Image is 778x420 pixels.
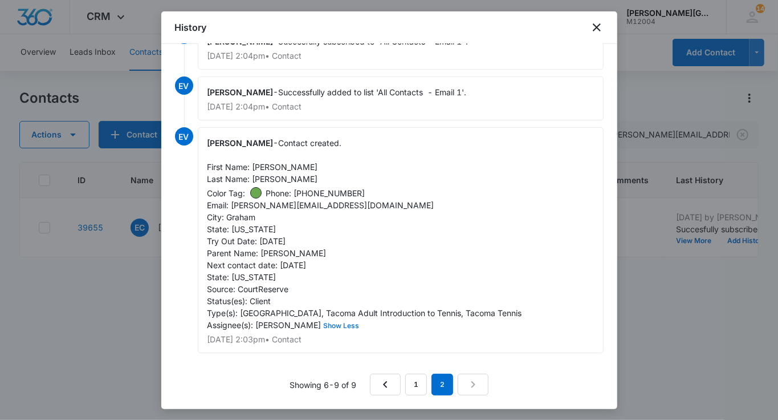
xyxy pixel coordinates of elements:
[207,87,274,97] span: [PERSON_NAME]
[198,26,604,70] div: -
[175,76,193,95] span: EV
[175,21,207,34] h1: History
[207,52,594,60] p: [DATE] 2:04pm • Contact
[290,379,356,391] p: Showing 6-9 of 9
[175,127,193,146] span: EV
[198,76,604,120] div: -
[321,322,362,329] button: Show Less
[207,103,594,111] p: [DATE] 2:04pm • Contact
[405,374,427,395] a: Page 1
[370,374,488,395] nav: Pagination
[279,87,467,97] span: Successfully added to list 'All Contacts - Email 1'.
[590,21,604,34] button: close
[207,138,274,148] span: [PERSON_NAME]
[198,127,604,353] div: -
[431,374,453,395] em: 2
[370,374,401,395] a: Previous Page
[207,336,594,344] p: [DATE] 2:03pm • Contact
